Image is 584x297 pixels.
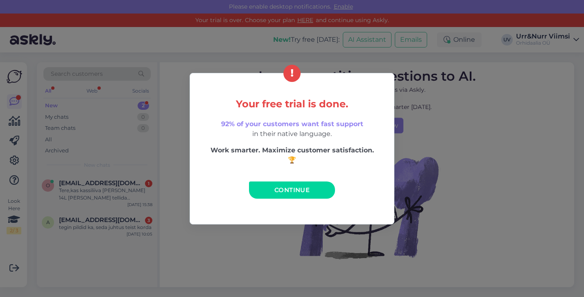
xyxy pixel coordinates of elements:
h5: Your free trial is done. [207,99,377,109]
p: in their native language. [207,119,377,139]
a: Continue [249,181,335,199]
span: Continue [274,186,310,194]
span: 92% of your customers want fast support [221,120,363,128]
p: Work smarter. Maximize customer satisfaction. 🏆 [207,145,377,165]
